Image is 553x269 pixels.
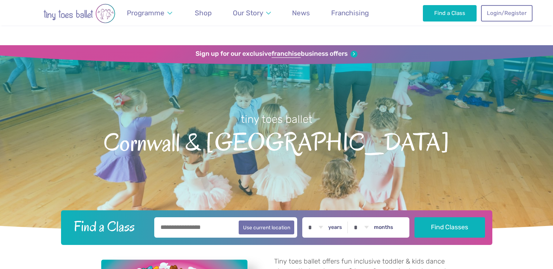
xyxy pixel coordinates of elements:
img: tiny toes ballet [21,4,138,23]
small: tiny toes ballet [241,113,313,125]
a: Shop [192,4,215,22]
span: News [292,9,310,17]
a: Franchising [328,4,372,22]
span: Franchising [331,9,369,17]
a: Our Story [229,4,274,22]
strong: franchise [272,50,301,58]
span: Our Story [233,9,263,17]
h2: Find a Class [68,217,149,235]
a: Programme [124,4,176,22]
span: Programme [127,9,164,17]
span: Shop [195,9,212,17]
a: Find a Class [423,5,477,21]
a: News [289,4,314,22]
span: Cornwall & [GEOGRAPHIC_DATA] [13,126,540,156]
a: Sign up for our exclusivefranchisebusiness offers [196,50,357,58]
label: years [328,224,342,231]
button: Find Classes [414,217,485,238]
button: Use current location [239,221,295,234]
a: Login/Register [481,5,532,21]
label: months [374,224,393,231]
